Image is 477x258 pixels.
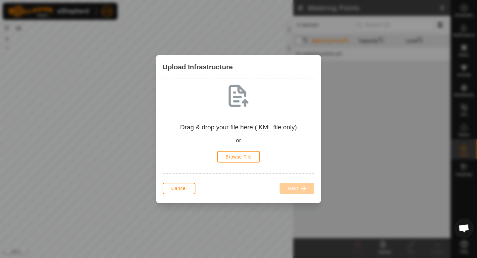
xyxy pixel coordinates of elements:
a: Open chat [454,218,474,238]
button: Next [280,183,314,194]
span: Upload Infrastructure [163,62,233,72]
button: Browse File [217,151,260,162]
span: Next [288,186,298,191]
span: Browse File [226,154,252,160]
span: Cancel [171,186,187,191]
div: Drag & drop your file here (.KML file only) [169,123,308,145]
div: or [169,136,308,145]
button: Cancel [163,183,195,194]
